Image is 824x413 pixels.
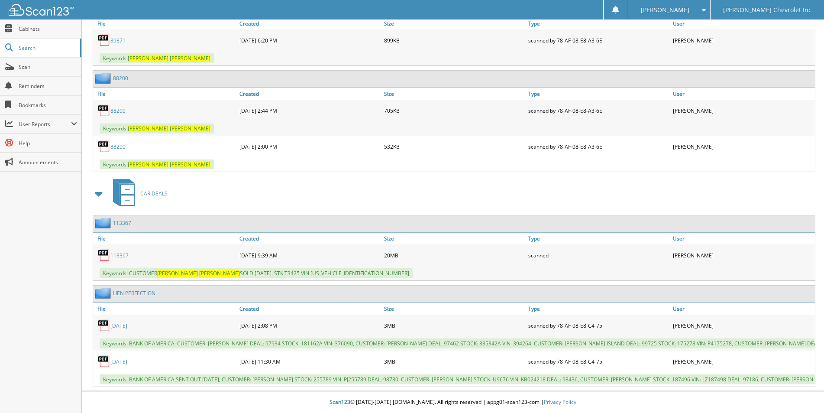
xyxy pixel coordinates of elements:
[330,398,350,406] span: Scan123
[97,355,110,368] img: PDF.png
[382,138,526,155] div: 532KB
[544,398,576,406] a: Privacy Policy
[113,75,128,82] a: 88200
[382,247,526,264] div: 20MB
[9,4,74,16] img: scan123-logo-white.svg
[237,303,381,315] a: Created
[97,34,110,47] img: PDF.png
[671,303,815,315] a: User
[382,102,526,119] div: 705KB
[19,101,77,109] span: Bookmarks
[113,289,155,297] a: LIEN PERFECTION
[110,358,127,365] a: [DATE]
[19,25,77,33] span: Cabinets
[93,18,237,29] a: File
[110,143,126,150] a: 88200
[100,53,214,63] span: Keywords:
[19,63,77,71] span: Scan
[237,102,381,119] div: [DATE] 2:44 PM
[19,140,77,147] span: Help
[723,7,811,13] span: [PERSON_NAME] Chevrolet Inc
[113,219,131,227] a: 113367
[170,55,210,62] span: [PERSON_NAME]
[97,249,110,262] img: PDF.png
[110,322,127,329] a: [DATE]
[237,32,381,49] div: [DATE] 6:20 PM
[641,7,689,13] span: [PERSON_NAME]
[237,138,381,155] div: [DATE] 2:00 PM
[526,88,670,100] a: Type
[526,233,670,244] a: Type
[237,18,381,29] a: Created
[97,140,110,153] img: PDF.png
[526,138,670,155] div: scanned by 78-AF-08-E8-A3-6E
[82,392,824,413] div: © [DATE]-[DATE] [DOMAIN_NAME]. All rights reserved | appg01-scan123-com |
[97,319,110,332] img: PDF.png
[19,44,76,52] span: Search
[671,32,815,49] div: [PERSON_NAME]
[671,247,815,264] div: [PERSON_NAME]
[110,107,126,114] a: 88200
[110,252,129,259] a: 113367
[526,32,670,49] div: scanned by 78-AF-08-E8-A3-6E
[526,303,670,315] a: Type
[199,270,240,277] span: [PERSON_NAME]
[526,247,670,264] div: scanned
[128,55,168,62] span: [PERSON_NAME]
[671,317,815,334] div: [PERSON_NAME]
[671,102,815,119] div: [PERSON_NAME]
[671,88,815,100] a: User
[100,124,214,133] span: Keywords:
[781,371,824,413] iframe: Chat Widget
[671,353,815,370] div: [PERSON_NAME]
[19,82,77,90] span: Reminders
[157,270,198,277] span: [PERSON_NAME]
[237,88,381,100] a: Created
[382,18,526,29] a: Size
[93,303,237,315] a: File
[382,303,526,315] a: Size
[526,353,670,370] div: scanned by 78-AF-08-E8-C4-75
[382,353,526,370] div: 3MB
[97,104,110,117] img: PDF.png
[526,18,670,29] a: Type
[95,288,113,299] img: folder2.png
[95,218,113,228] img: folder2.png
[237,233,381,244] a: Created
[140,190,168,197] span: CAR DEALS
[108,176,168,211] a: CAR DEALS
[671,138,815,155] div: [PERSON_NAME]
[100,159,214,169] span: Keywords:
[170,125,210,132] span: [PERSON_NAME]
[671,18,815,29] a: User
[19,120,71,128] span: User Reports
[93,88,237,100] a: File
[382,317,526,334] div: 3MB
[671,233,815,244] a: User
[19,159,77,166] span: Announcements
[93,233,237,244] a: File
[382,32,526,49] div: 899KB
[526,102,670,119] div: scanned by 78-AF-08-E8-A3-6E
[170,161,210,168] span: [PERSON_NAME]
[382,88,526,100] a: Size
[382,233,526,244] a: Size
[237,317,381,334] div: [DATE] 2:08 PM
[526,317,670,334] div: scanned by 78-AF-08-E8-C4-75
[237,247,381,264] div: [DATE] 9:39 AM
[100,268,413,278] span: Keywords: CUSTOMER SOLD [DATE]. STK T3425 VIN [US_VEHICLE_IDENTIFICATION_NUMBER]
[237,353,381,370] div: [DATE] 11:30 AM
[95,73,113,84] img: folder2.png
[128,125,168,132] span: [PERSON_NAME]
[110,37,126,44] a: 89871
[128,161,168,168] span: [PERSON_NAME]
